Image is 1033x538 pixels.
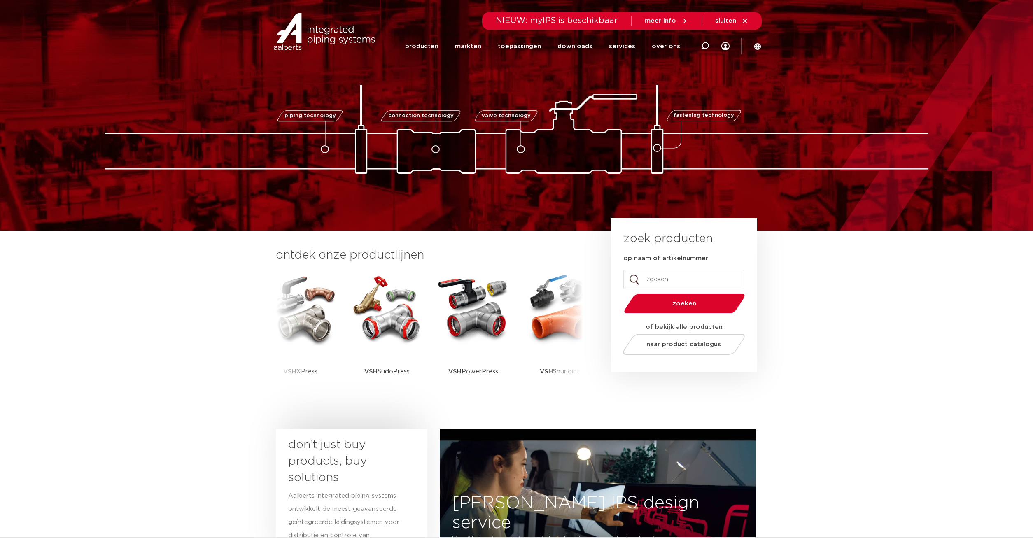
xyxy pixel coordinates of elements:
[405,30,680,62] nav: Menu
[276,247,583,263] h3: ontdek onze productlijnen
[645,17,688,25] a: meer info
[482,113,531,119] span: valve technology
[364,346,410,397] p: SudoPress
[448,368,462,375] strong: VSH
[523,272,597,397] a: VSHShurjoint
[623,254,708,263] label: op naam of artikelnummer
[448,346,498,397] p: PowerPress
[623,231,713,247] h3: zoek producten
[496,16,618,25] span: NIEUW: myIPS is beschikbaar
[540,368,553,375] strong: VSH
[620,293,748,314] button: zoeken
[364,368,378,375] strong: VSH
[283,346,317,397] p: XPress
[646,341,721,347] span: naar product catalogus
[263,272,338,397] a: VSHXPress
[620,334,747,355] a: naar product catalogus
[498,30,541,62] a: toepassingen
[436,272,511,397] a: VSHPowerPress
[557,30,592,62] a: downloads
[646,324,723,330] strong: of bekijk alle producten
[715,17,749,25] a: sluiten
[652,30,680,62] a: over ons
[350,272,424,397] a: VSHSudoPress
[609,30,635,62] a: services
[440,493,756,533] h3: [PERSON_NAME] IPS design service
[645,18,676,24] span: meer info
[388,113,453,119] span: connection technology
[283,368,296,375] strong: VSH
[455,30,481,62] a: markten
[540,346,580,397] p: Shurjoint
[288,437,400,486] h3: don’t just buy products, buy solutions
[715,18,736,24] span: sluiten
[405,30,438,62] a: producten
[284,113,336,119] span: piping technology
[674,113,734,119] span: fastening technology
[623,270,744,289] input: zoeken
[645,300,724,307] span: zoeken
